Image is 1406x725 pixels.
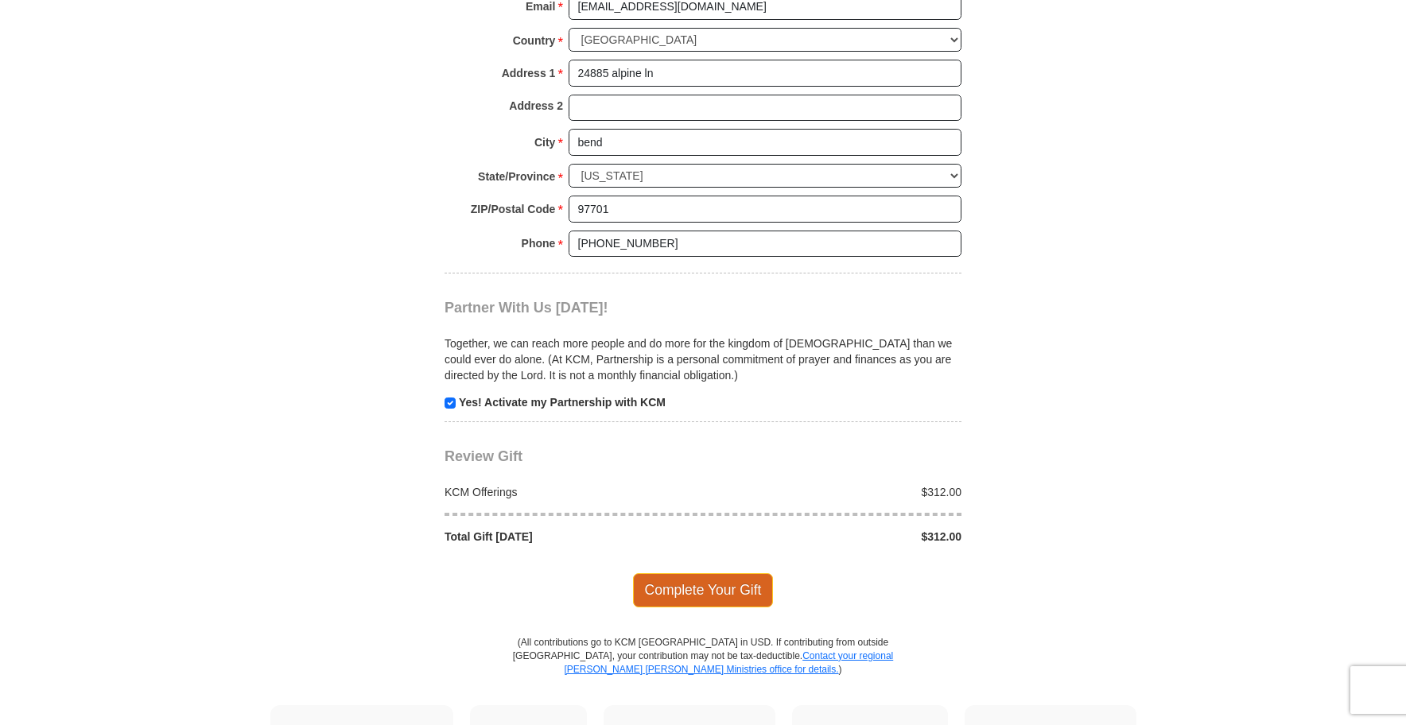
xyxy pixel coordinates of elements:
[437,484,704,500] div: KCM Offerings
[471,198,556,220] strong: ZIP/Postal Code
[534,131,555,153] strong: City
[445,300,608,316] span: Partner With Us [DATE]!
[445,335,961,383] p: Together, we can reach more people and do more for the kingdom of [DEMOGRAPHIC_DATA] than we coul...
[522,232,556,254] strong: Phone
[437,529,704,545] div: Total Gift [DATE]
[703,484,970,500] div: $312.00
[703,529,970,545] div: $312.00
[513,29,556,52] strong: Country
[478,165,555,188] strong: State/Province
[445,448,522,464] span: Review Gift
[502,62,556,84] strong: Address 1
[459,396,666,409] strong: Yes! Activate my Partnership with KCM
[512,636,894,705] p: (All contributions go to KCM [GEOGRAPHIC_DATA] in USD. If contributing from outside [GEOGRAPHIC_D...
[633,573,774,607] span: Complete Your Gift
[509,95,563,117] strong: Address 2
[564,650,893,675] a: Contact your regional [PERSON_NAME] [PERSON_NAME] Ministries office for details.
